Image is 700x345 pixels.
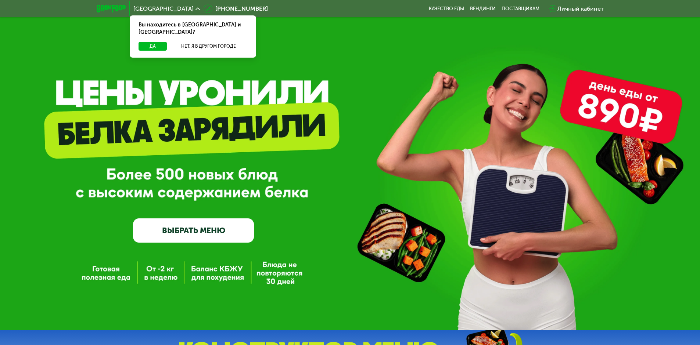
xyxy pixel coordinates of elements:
div: поставщикам [502,6,539,12]
a: Качество еды [429,6,464,12]
a: Вендинги [470,6,496,12]
div: Вы находитесь в [GEOGRAPHIC_DATA] и [GEOGRAPHIC_DATA]? [130,15,256,42]
span: [GEOGRAPHIC_DATA] [133,6,194,12]
a: ВЫБРАТЬ МЕНЮ [133,218,254,243]
div: Личный кабинет [557,4,604,13]
button: Нет, я в другом городе [170,42,247,51]
a: [PHONE_NUMBER] [204,4,268,13]
button: Да [139,42,167,51]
